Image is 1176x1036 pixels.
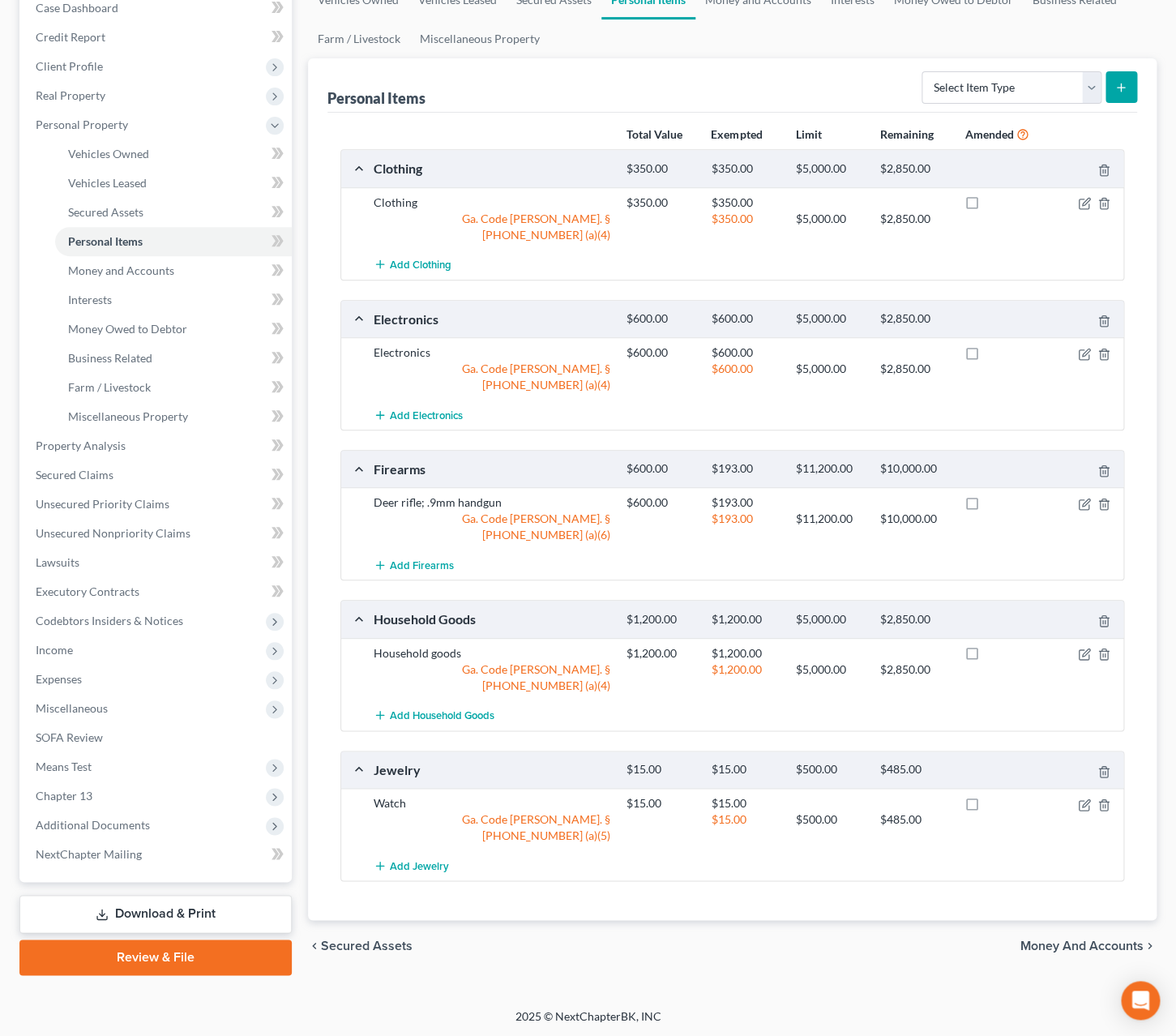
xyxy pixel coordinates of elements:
[68,293,112,306] span: Interests
[618,311,703,327] div: $600.00
[872,361,956,377] div: $2,850.00
[68,380,151,394] span: Farm / Livestock
[703,661,787,678] div: $1,200.00
[374,400,463,430] button: Add Electronics
[618,461,703,477] div: $600.00
[36,555,79,569] span: Lawsuits
[68,322,187,336] span: Money Owed to Debtor
[36,118,128,131] span: Personal Property
[796,127,822,141] strong: Limit
[787,311,871,327] div: $5,000.00
[68,234,143,248] span: Personal Items
[68,263,174,277] span: Money and Accounts
[872,511,956,527] div: $10,000.00
[23,431,292,460] a: Property Analysis
[36,672,82,686] span: Expenses
[703,494,787,511] div: $193.00
[308,940,413,953] button: chevron_left Secured Assets
[68,147,149,161] span: Vehicles Owned
[36,497,169,511] span: Unsecured Priority Claims
[366,761,618,778] div: Jewelry
[366,211,618,243] div: Ga. Code [PERSON_NAME]. § [PHONE_NUMBER] (a)(4)
[618,645,703,661] div: $1,200.00
[703,461,787,477] div: $193.00
[410,19,550,58] a: Miscellaneous Property
[321,940,413,953] span: Secured Assets
[36,30,105,44] span: Credit Report
[55,315,292,344] a: Money Owed to Debtor
[390,559,454,572] span: Add Firearms
[36,59,103,73] span: Client Profile
[55,285,292,315] a: Interests
[68,409,188,423] span: Miscellaneous Property
[23,23,292,52] a: Credit Report
[19,940,292,975] a: Review & File
[36,643,73,657] span: Income
[703,811,787,828] div: $15.00
[374,550,454,580] button: Add Firearms
[366,160,618,177] div: Clothing
[36,847,142,861] span: NextChapter Mailing
[366,345,618,361] div: Electronics
[68,351,152,365] span: Business Related
[308,940,321,953] i: chevron_left
[872,661,956,678] div: $2,850.00
[23,840,292,869] a: NextChapter Mailing
[1020,940,1144,953] span: Money and Accounts
[787,161,871,177] div: $5,000.00
[55,198,292,227] a: Secured Assets
[23,519,292,548] a: Unsecured Nonpriority Claims
[55,402,292,431] a: Miscellaneous Property
[787,361,871,377] div: $5,000.00
[23,548,292,577] a: Lawsuits
[872,612,956,627] div: $2,850.00
[703,612,787,627] div: $1,200.00
[703,161,787,177] div: $350.00
[36,526,190,540] span: Unsecured Nonpriority Claims
[55,139,292,169] a: Vehicles Owned
[787,461,871,477] div: $11,200.00
[55,344,292,373] a: Business Related
[872,461,956,477] div: $10,000.00
[366,460,618,477] div: Firearms
[23,723,292,752] a: SOFA Review
[366,511,618,543] div: Ga. Code [PERSON_NAME]. § [PHONE_NUMBER] (a)(6)
[36,1,118,15] span: Case Dashboard
[872,161,956,177] div: $2,850.00
[787,811,871,828] div: $500.00
[23,460,292,490] a: Secured Claims
[390,409,463,422] span: Add Electronics
[390,859,449,872] span: Add Jewelry
[1020,940,1157,953] button: Money and Accounts chevron_right
[374,700,494,730] button: Add Household Goods
[366,310,618,327] div: Electronics
[23,577,292,606] a: Executory Contracts
[308,19,410,58] a: Farm / Livestock
[374,850,449,880] button: Add Jewelry
[390,259,451,272] span: Add Clothing
[618,762,703,777] div: $15.00
[618,161,703,177] div: $350.00
[36,760,92,773] span: Means Test
[703,795,787,811] div: $15.00
[55,169,292,198] a: Vehicles Leased
[55,227,292,256] a: Personal Items
[618,195,703,211] div: $350.00
[703,211,787,227] div: $350.00
[366,610,618,627] div: Household Goods
[68,176,147,190] span: Vehicles Leased
[36,730,103,744] span: SOFA Review
[618,612,703,627] div: $1,200.00
[36,584,139,598] span: Executory Contracts
[366,661,618,694] div: Ga. Code [PERSON_NAME]. § [PHONE_NUMBER] (a)(4)
[55,256,292,285] a: Money and Accounts
[964,127,1013,141] strong: Amended
[366,494,618,511] div: Deer rifle; .9mm handgun
[872,311,956,327] div: $2,850.00
[1121,981,1160,1020] div: Open Intercom Messenger
[787,612,871,627] div: $5,000.00
[787,762,871,777] div: $500.00
[872,811,956,828] div: $485.00
[23,490,292,519] a: Unsecured Priority Claims
[366,361,618,393] div: Ga. Code [PERSON_NAME]. § [PHONE_NUMBER] (a)(4)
